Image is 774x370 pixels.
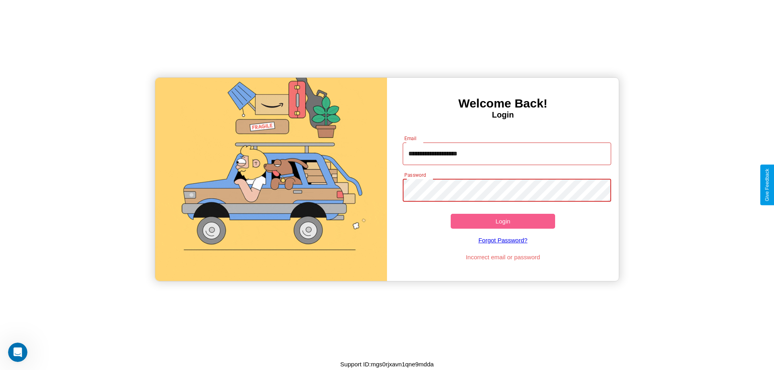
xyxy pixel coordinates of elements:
div: Give Feedback [764,169,770,201]
img: gif [155,78,387,281]
p: Support ID: mgs0rjxavn1qne9mdda [340,359,434,370]
iframe: Intercom live chat [8,343,27,362]
button: Login [451,214,555,229]
p: Incorrect email or password [399,252,608,263]
a: Forgot Password? [399,229,608,252]
h4: Login [387,110,619,120]
h3: Welcome Back! [387,97,619,110]
label: Email [404,135,417,142]
label: Password [404,172,426,178]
